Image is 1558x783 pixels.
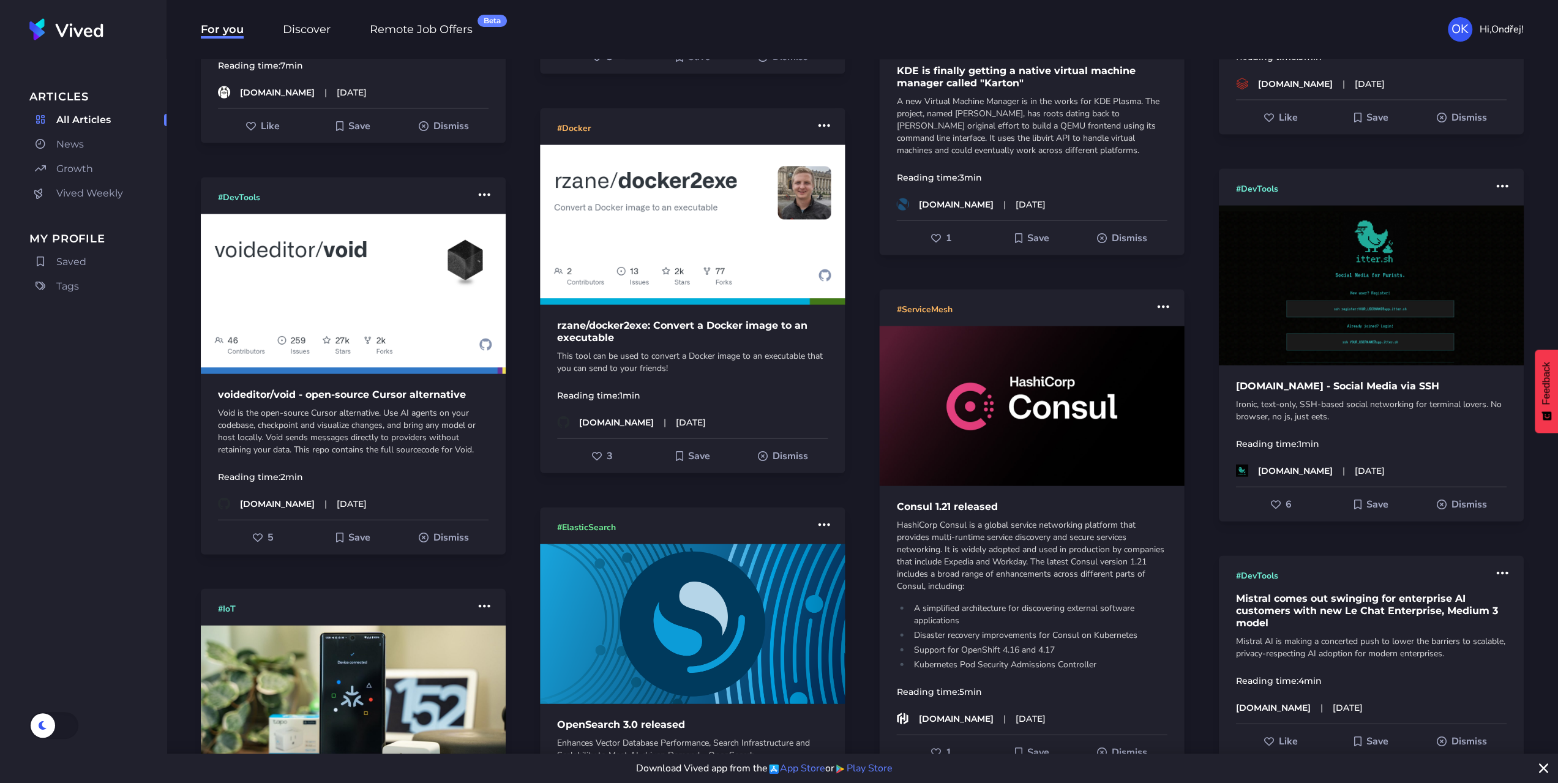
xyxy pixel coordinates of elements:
button: Like [896,741,986,763]
time: 5 min [959,686,981,697]
span: | [664,416,666,429]
time: [DATE] [337,498,367,510]
a: #ElasticSearch [557,520,616,534]
h1: voideditor/void - open-source Cursor alternative [201,389,506,401]
time: [DATE] [1355,465,1385,477]
p: Reading time: [879,171,1184,184]
button: Add to Saved For Later [1326,493,1416,515]
button: Dismiss [1417,730,1507,752]
span: # DevTools [1236,570,1278,582]
time: 3 min [959,172,981,183]
button: Add to Saved For Later [648,445,738,467]
button: Like [1236,493,1326,515]
span: # ElasticSearch [557,522,616,533]
span: # DevTools [218,192,260,203]
span: | [324,86,327,99]
a: Growth [29,159,167,179]
p: [DOMAIN_NAME] [1258,78,1333,90]
span: # Docker [557,122,591,134]
h1: Consul 1.21 released [879,501,1184,513]
a: Mistral comes out swinging for enterprise AI customers with new Le Chat Enterprise, Medium 3 mode... [1219,583,1524,714]
button: Dismiss [399,526,489,549]
button: Add to Saved For Later [648,46,738,68]
a: #DevTools [1236,568,1278,583]
time: [DATE] [1355,78,1385,90]
li: Disaster recovery improvements for Consul on Kubernetes [910,629,1167,642]
span: For you [201,23,244,39]
p: Void is the open-source Cursor alternative. Use AI agents on your codebase, checkpoint and visual... [218,407,489,456]
a: All Articles [29,110,167,130]
li: A simplified architecture for discovering external software applications [910,602,1167,627]
button: Dismiss [738,46,828,68]
p: [DOMAIN_NAME] [240,86,315,99]
span: News [56,137,84,152]
div: OK [1448,17,1472,42]
button: Dismiss [1077,227,1167,249]
span: # IoT [218,603,236,615]
time: 2 min [280,471,303,482]
button: More actions [473,594,496,618]
p: [DOMAIN_NAME] [918,198,993,211]
p: [DOMAIN_NAME] [918,713,993,725]
button: Like [557,46,647,68]
h1: [DOMAIN_NAME] - Social Media via SSH [1219,380,1524,392]
span: Growth [56,162,93,176]
time: [DATE] [1015,198,1045,211]
a: #ServiceMesh [896,302,952,317]
time: 1 min [620,390,640,401]
p: Reading time: [201,471,506,483]
button: Dismiss [1077,741,1167,763]
button: Like [896,227,986,249]
h1: rzane/docker2exe: Convert a Docker image to an executable [540,320,845,344]
li: Kubernetes Pod Security Admissions Controller [910,659,1167,671]
button: More actions [812,512,835,537]
a: Play Store [834,761,893,776]
button: Add to Saved For Later [987,227,1077,249]
a: App Store [768,761,825,776]
a: #DevTools [218,190,260,204]
p: Reading time: [879,686,1184,698]
button: More actions [1152,294,1175,319]
span: # DevTools [1236,183,1278,195]
p: Enhances Vector Database Performance, Search Infrastructure and Scalability to Meet AI-driven Dem... [557,737,828,762]
span: My Profile [29,230,167,247]
button: Like [1236,730,1326,752]
time: [DATE] [676,416,706,429]
span: Articles [29,88,167,105]
button: More actions [1491,561,1514,585]
button: Add to Saved For Later [1326,730,1416,752]
span: Tags [56,279,79,294]
p: [DOMAIN_NAME] [240,498,315,510]
button: More actions [1491,174,1514,198]
h1: Mistral comes out swinging for enterprise AI customers with new Le Chat Enterprise, Medium 3 model [1219,593,1524,629]
p: Reading time: [201,59,506,72]
time: 9 min [1298,51,1322,62]
span: | [324,498,327,510]
button: Dismiss [738,445,828,467]
button: Like [1236,107,1326,129]
button: Like [218,526,308,549]
div: Beta [478,15,507,27]
time: 1 min [1298,438,1319,449]
span: Feedback [1541,362,1552,405]
button: Add to Saved For Later [308,526,398,549]
button: OKHi,Ondřej! [1448,17,1524,42]
a: Remote Job OffersBeta [370,21,473,38]
img: Vived [29,18,103,40]
button: More actions [473,182,496,207]
span: | [1003,198,1005,211]
a: rzane/docker2exe: Convert a Docker image to an executableThis tool can be used to convert a Docke... [540,135,845,429]
button: Add to Saved For Later [1326,107,1416,129]
p: Reading time: [540,389,845,402]
a: Vived Weekly [29,184,167,203]
button: Dismiss [1417,107,1507,129]
span: Discover [283,23,331,39]
p: Reading time: [1219,438,1524,450]
a: Consul 1.21 releasedHashiCorp Consul is a global service networking platform that provides multi-... [879,317,1184,725]
time: [DATE] [1015,713,1045,725]
a: Saved [29,252,167,272]
span: | [1320,702,1323,714]
span: Saved [56,255,86,269]
a: News [29,135,167,154]
a: #DevTools [1236,181,1278,196]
